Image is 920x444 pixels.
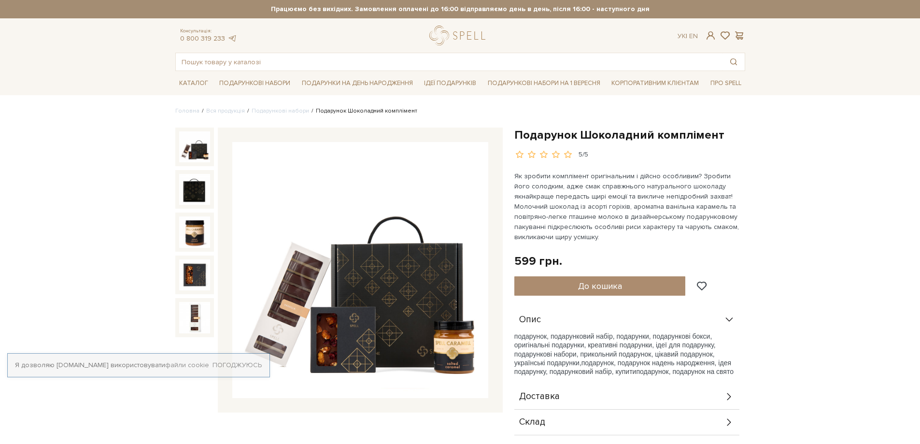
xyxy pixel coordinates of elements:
[175,5,745,14] strong: Працюємо без вихідних. Замовлення оплачені до 16:00 відправляємо день в день, після 16:00 - насту...
[578,281,622,291] span: До кошика
[689,32,698,40] a: En
[660,359,715,367] span: день народження
[179,302,210,333] img: Подарунок Шоколадний комплімент
[580,359,581,367] span: ,
[514,332,716,367] span: подарунок, подарунковий набір, подарунки, подарункові бокси, оригінальні подарунки, креативні под...
[678,32,698,41] div: Ук
[232,142,488,398] img: Подарунок Шоколадний комплімент
[514,171,741,242] p: Як зробити комплімент оригінальним і дійсно особливим? Зробити його солодким, адже смак справжньо...
[581,359,660,367] span: подарунок, подарунок на
[175,76,212,91] a: Каталог
[298,76,417,91] a: Подарунки на День народження
[519,418,545,427] span: Склад
[484,75,604,91] a: Подарункові набори на 1 Вересня
[212,361,262,370] a: Погоджуюсь
[519,315,541,324] span: Опис
[309,107,417,115] li: Подарунок Шоколадний комплімент
[175,107,199,115] a: Головна
[722,53,745,71] button: Пошук товару у каталозі
[179,216,210,247] img: Подарунок Шоколадний комплімент
[165,361,209,369] a: файли cookie
[686,32,687,40] span: |
[206,107,245,115] a: Вся продукція
[519,392,560,401] span: Доставка
[252,107,309,115] a: Подарункові набори
[227,34,237,43] a: telegram
[514,128,745,143] h1: Подарунок Шоколадний комплімент
[636,368,734,375] span: подарунок, подарунок на свято
[180,34,225,43] a: 0 800 319 233
[176,53,722,71] input: Пошук товару у каталозі
[179,131,210,162] img: Подарунок Шоколадний комплімент
[429,26,490,45] a: logo
[180,28,237,34] span: Консультація:
[514,254,562,269] div: 599 грн.
[579,150,588,159] div: 5/5
[420,76,480,91] a: Ідеї подарунків
[608,75,703,91] a: Корпоративним клієнтам
[707,76,745,91] a: Про Spell
[514,276,686,296] button: До кошика
[179,174,210,205] img: Подарунок Шоколадний комплімент
[215,76,294,91] a: Подарункові набори
[179,259,210,290] img: Подарунок Шоколадний комплімент
[8,361,269,370] div: Я дозволяю [DOMAIN_NAME] використовувати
